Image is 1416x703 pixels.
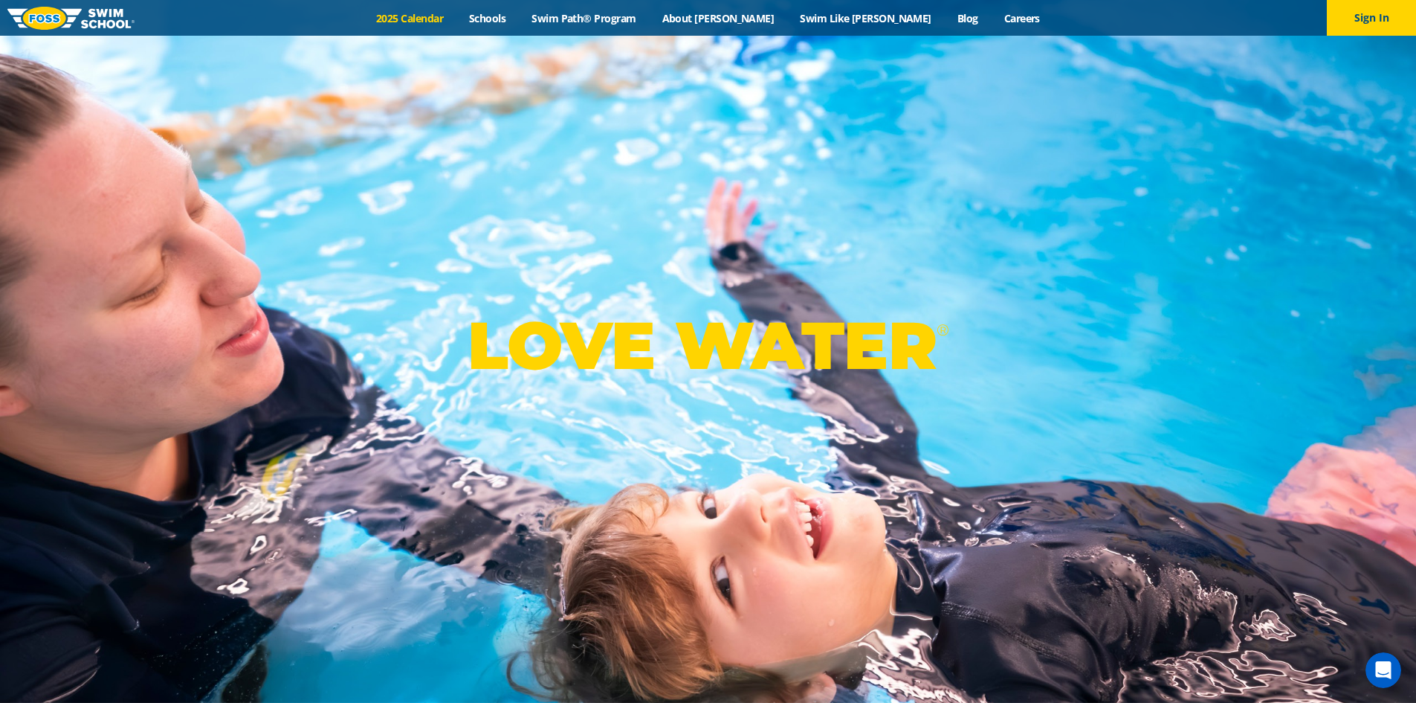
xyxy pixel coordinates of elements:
a: Blog [944,11,991,25]
a: 2025 Calendar [363,11,456,25]
a: About [PERSON_NAME] [649,11,787,25]
img: FOSS Swim School Logo [7,7,135,30]
a: Careers [991,11,1053,25]
a: Schools [456,11,519,25]
p: LOVE WATER [468,306,948,385]
a: Swim Like [PERSON_NAME] [787,11,945,25]
iframe: Intercom live chat [1365,652,1401,688]
sup: ® [937,321,948,339]
a: Swim Path® Program [519,11,649,25]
